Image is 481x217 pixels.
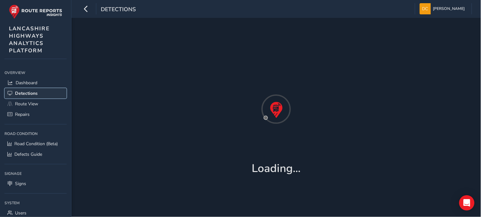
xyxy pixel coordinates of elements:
[4,129,67,138] div: Road Condition
[101,5,136,14] span: Detections
[14,141,58,147] span: Road Condition (Beta)
[433,3,465,14] span: [PERSON_NAME]
[420,3,467,14] button: [PERSON_NAME]
[420,3,431,14] img: diamond-layout
[4,68,67,78] div: Overview
[15,181,26,187] span: Signs
[4,149,67,160] a: Defects Guide
[14,151,42,157] span: Defects Guide
[15,101,38,107] span: Route View
[459,195,475,211] div: Open Intercom Messenger
[15,90,38,96] span: Detections
[4,99,67,109] a: Route View
[9,4,62,19] img: rr logo
[15,111,30,117] span: Repairs
[4,169,67,178] div: Signage
[9,25,50,54] span: LANCASHIRE HIGHWAYS ANALYTICS PLATFORM
[4,178,67,189] a: Signs
[4,138,67,149] a: Road Condition (Beta)
[16,80,37,86] span: Dashboard
[4,78,67,88] a: Dashboard
[15,210,26,216] span: Users
[4,109,67,120] a: Repairs
[4,198,67,208] div: System
[252,162,301,175] h1: Loading...
[4,88,67,99] a: Detections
